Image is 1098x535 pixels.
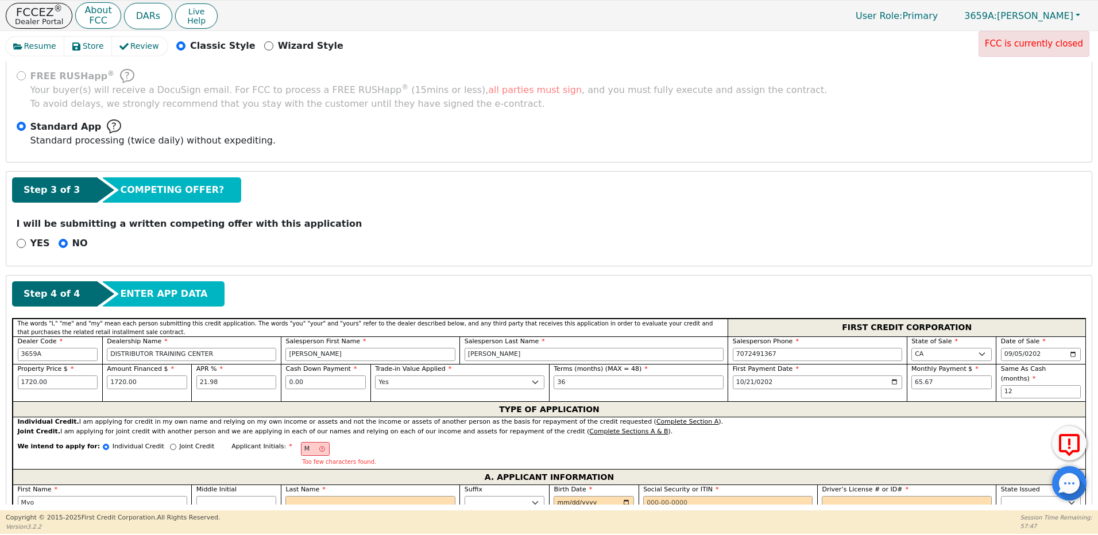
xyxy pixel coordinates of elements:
span: Store [83,40,104,52]
button: Store [64,37,113,56]
p: Primary [844,5,949,27]
span: FREE RUSHapp [30,71,115,82]
button: Report Error to FCC [1052,426,1087,460]
div: I am applying for credit in my own name and relying on my own income or assets and not the income... [18,417,1081,427]
div: I am applying for joint credit with another person and we are applying in each of our names and r... [18,427,1081,437]
span: Review [130,40,159,52]
p: Wizard Style [278,39,343,53]
button: AboutFCC [75,2,121,29]
span: ENTER APP DATA [120,287,207,301]
p: Session Time Remaining: [1020,513,1092,522]
img: Help Bubble [107,119,121,134]
span: Same As Cash (months) [1001,365,1046,382]
div: The words "I," "me" and "my" mean each person submitting this credit application. The words "you"... [13,319,728,336]
u: Complete Sections A & B [589,428,668,435]
span: [PERSON_NAME] [964,10,1073,21]
span: Dealer Code [18,338,63,345]
p: YES [30,237,50,250]
span: Property Price $ [18,365,74,373]
span: Last Name [285,486,325,493]
p: 57:47 [1020,522,1092,530]
input: YYYY-MM-DD [554,496,634,510]
p: Version 3.2.2 [6,522,220,531]
input: YYYY-MM-DD [733,375,902,389]
span: Salesperson Phone [733,338,799,345]
p: Individual Credit [113,442,164,452]
span: Live [187,7,206,16]
span: Driver’s License # or ID# [822,486,908,493]
span: Resume [24,40,56,52]
sup: ® [54,3,63,14]
button: 3659A:[PERSON_NAME] [952,7,1092,25]
span: All Rights Reserved. [157,514,220,521]
span: FIRST CREDIT CORPORATION [842,320,972,335]
p: Classic Style [190,39,256,53]
span: Standard App [30,120,102,134]
span: State Issued [1001,486,1040,493]
span: COMPETING OFFER? [120,183,224,197]
span: Suffix [465,486,482,493]
p: FCCEZ [15,6,63,18]
input: xx.xx% [196,375,277,389]
button: FCCEZ®Dealer Portal [6,3,72,29]
span: Terms (months) (MAX = 48) [554,365,641,373]
a: User Role:Primary [844,5,949,27]
p: Copyright © 2015- 2025 First Credit Corporation. [6,513,220,523]
span: Salesperson Last Name [465,338,545,345]
span: Step 3 of 3 [24,183,80,197]
input: 000-00-0000 [643,496,813,510]
button: LiveHelp [175,3,218,29]
span: First Name [18,486,58,493]
span: Social Security or ITIN [643,486,718,493]
strong: Joint Credit. [18,428,60,435]
img: Help Bubble [120,69,134,83]
input: Hint: 65.67 [911,375,992,389]
span: A. APPLICANT INFORMATION [485,470,614,484]
p: About [84,6,111,15]
span: Salesperson First Name [285,338,366,345]
sup: ® [107,69,114,77]
span: User Role : [856,10,902,21]
input: 303-867-5309 x104 [733,348,902,362]
span: Step 4 of 4 [24,287,80,301]
span: Trade-in Value Applied [375,365,451,373]
span: We intend to apply for: [18,442,100,469]
span: Applicant Initials: [231,443,292,450]
span: Middle Initial [196,486,237,493]
span: State of Sale [911,338,958,345]
span: TYPE OF APPLICATION [499,402,600,417]
span: Birth Date [554,486,592,493]
sup: ® [401,83,408,91]
u: Complete Section A [656,418,718,425]
p: NO [72,237,88,250]
p: Too few characters found. [302,459,376,465]
input: YYYY-MM-DD [1001,348,1081,362]
span: 3659A: [964,10,997,21]
span: Help [187,16,206,25]
span: Dealership Name [107,338,168,345]
p: I will be submitting a written competing offer with this application [17,217,1082,231]
span: Standard processing (twice daily) without expediting. [30,135,276,146]
span: First Payment Date [733,365,799,373]
button: DARs [124,3,172,29]
strong: Individual Credit. [18,418,79,425]
span: Your buyer(s) will receive a DocuSign email. For FCC to process a FREE RUSHapp ( 15 mins or less)... [30,84,828,95]
button: Review [112,37,168,56]
p: Joint Credit [179,442,214,452]
span: Cash Down Payment [285,365,357,373]
span: APR % [196,365,223,373]
span: all parties must sign [488,84,582,95]
p: Dealer Portal [15,18,63,25]
span: Date of Sale [1001,338,1046,345]
input: 0 [1001,385,1081,399]
span: Amount Financed $ [107,365,174,373]
button: Resume [6,37,65,56]
span: Monthly Payment $ [911,365,979,373]
span: FCC is currently closed [985,38,1083,49]
span: To avoid delays, we strongly recommend that you stay with the customer until they have signed the... [30,83,828,111]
